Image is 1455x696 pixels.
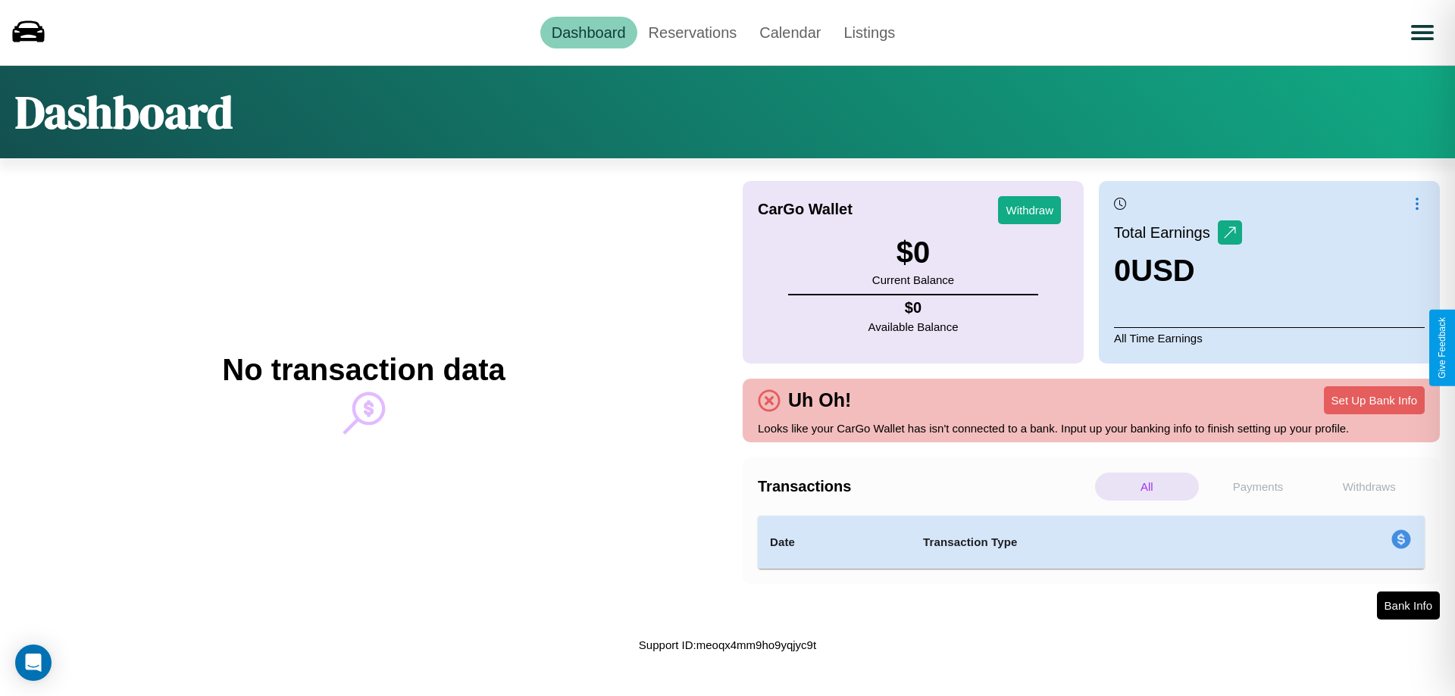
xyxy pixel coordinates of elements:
div: Give Feedback [1437,317,1447,379]
h1: Dashboard [15,81,233,143]
p: Withdraws [1317,473,1421,501]
button: Set Up Bank Info [1324,386,1425,414]
h4: Uh Oh! [781,389,859,411]
p: Payments [1206,473,1310,501]
h4: CarGo Wallet [758,201,853,218]
button: Bank Info [1377,591,1440,620]
h4: $ 0 [868,299,959,317]
h3: $ 0 [872,236,954,270]
h3: 0 USD [1114,254,1242,288]
p: Looks like your CarGo Wallet has isn't connected to a bank. Input up your banking info to finish ... [758,418,1425,439]
table: simple table [758,516,1425,569]
a: Reservations [637,17,749,48]
button: Withdraw [998,196,1061,224]
a: Calendar [748,17,832,48]
p: All [1095,473,1199,501]
a: Listings [832,17,906,48]
a: Dashboard [540,17,637,48]
h4: Transactions [758,478,1091,495]
button: Open menu [1401,11,1444,54]
h4: Transaction Type [923,533,1267,551]
h4: Date [770,533,899,551]
h2: No transaction data [222,353,505,387]
p: Available Balance [868,317,959,337]
p: All Time Earnings [1114,327,1425,348]
p: Support ID: meoqx4mm9ho9yqjyc9t [639,635,816,655]
div: Open Intercom Messenger [15,645,52,681]
p: Current Balance [872,270,954,290]
p: Total Earnings [1114,219,1218,246]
